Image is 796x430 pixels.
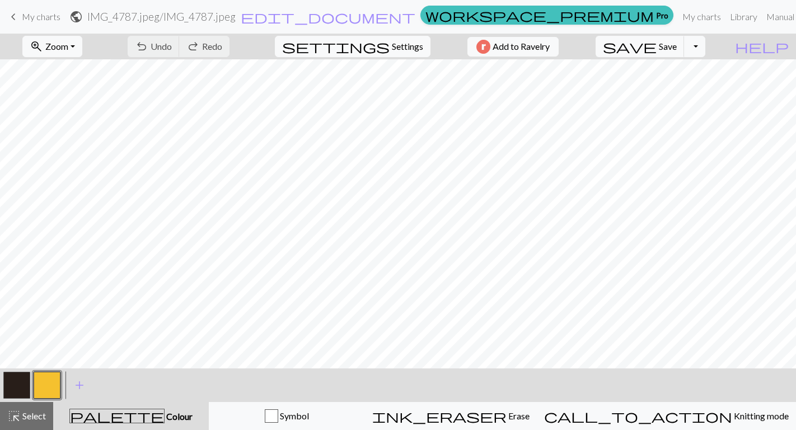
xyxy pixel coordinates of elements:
[22,11,60,22] span: My charts
[603,39,657,54] span: save
[45,41,68,52] span: Zoom
[87,10,236,23] h2: IMG_4787.jpeg / IMG_4787.jpeg
[7,9,20,25] span: keyboard_arrow_left
[725,6,762,28] a: Library
[282,39,390,54] span: settings
[69,9,83,25] span: public
[678,6,725,28] a: My charts
[209,402,365,430] button: Symbol
[476,40,490,54] img: Ravelry
[282,40,390,53] i: Settings
[659,41,677,52] span: Save
[392,40,423,53] span: Settings
[278,410,309,421] span: Symbol
[732,410,789,421] span: Knitting mode
[7,408,21,424] span: highlight_alt
[735,39,789,54] span: help
[420,6,673,25] a: Pro
[241,9,415,25] span: edit_document
[365,402,537,430] button: Erase
[21,410,46,421] span: Select
[467,37,559,57] button: Add to Ravelry
[53,402,209,430] button: Colour
[30,39,43,54] span: zoom_in
[537,402,796,430] button: Knitting mode
[165,411,193,422] span: Colour
[425,7,654,23] span: workspace_premium
[22,36,82,57] button: Zoom
[7,7,60,26] a: My charts
[544,408,732,424] span: call_to_action
[70,408,164,424] span: palette
[372,408,507,424] span: ink_eraser
[507,410,530,421] span: Erase
[596,36,685,57] button: Save
[275,36,430,57] button: SettingsSettings
[73,377,86,393] span: add
[493,40,550,54] span: Add to Ravelry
